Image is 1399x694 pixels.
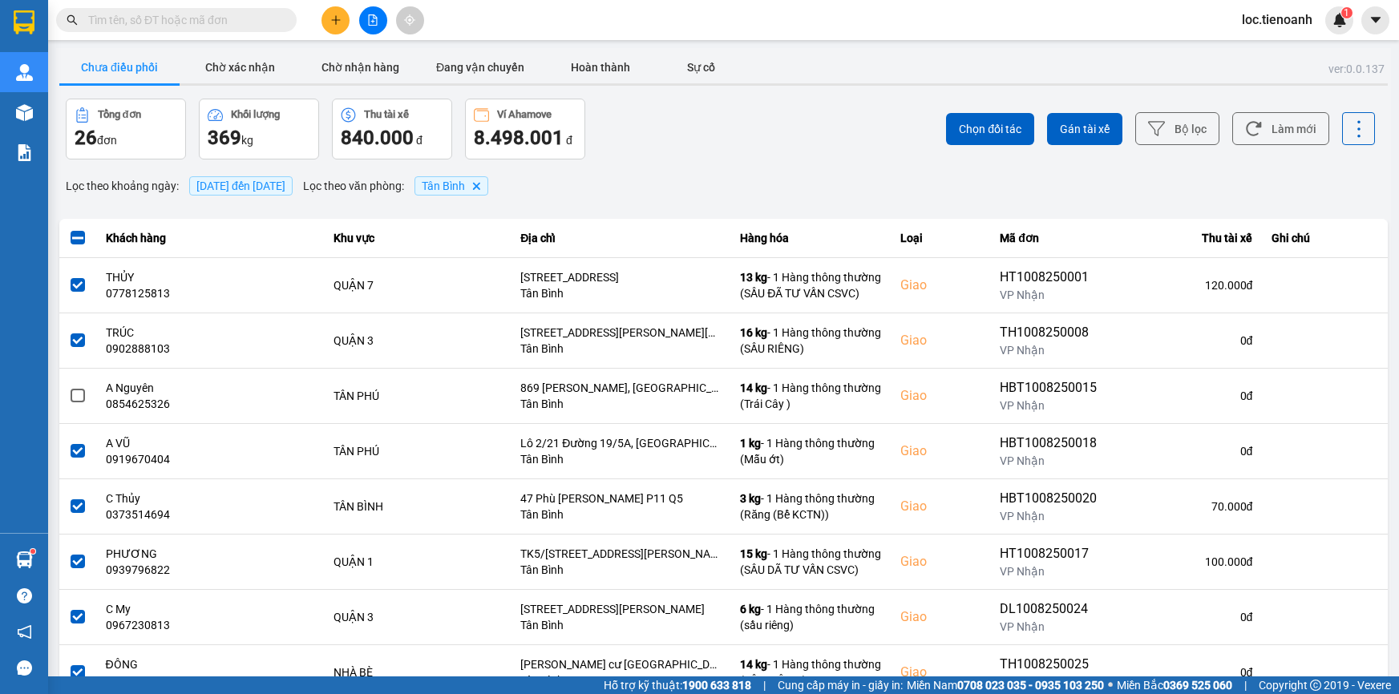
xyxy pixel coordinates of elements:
[511,219,730,258] th: Địa chỉ
[465,99,585,159] button: Ví Ahamove8.498.001 đ
[106,656,315,672] div: ĐÔNG
[75,125,177,151] div: đơn
[106,451,315,467] div: 0919670404
[900,386,981,406] div: Giao
[1120,333,1252,349] div: 0 đ
[30,549,35,554] sup: 1
[1000,323,1101,342] div: TH1008250008
[1120,554,1252,570] div: 100.000 đ
[1000,508,1101,524] div: VP Nhận
[520,341,721,357] div: Tân Bình
[907,676,1104,694] span: Miền Nam
[740,546,881,578] div: - 1 Hàng thông thường (SẦU DÃ TƯ VẤN CSVC)
[1244,676,1247,694] span: |
[1361,6,1389,34] button: caret-down
[1232,112,1329,145] button: Làm mới
[990,219,1110,258] th: Mã đơn
[1344,7,1349,18] span: 1
[1120,664,1252,680] div: 0 đ
[740,601,881,633] div: - 1 Hàng thông thường (sầu riêng)
[1120,388,1252,404] div: 0 đ
[106,396,315,412] div: 0854625326
[1000,563,1101,579] div: VP Nhận
[17,660,32,676] span: message
[520,562,721,578] div: Tân Bình
[520,396,721,412] div: Tân Bình
[520,451,721,467] div: Tân Bình
[16,144,33,161] img: solution-icon
[341,125,443,151] div: đ
[740,437,761,450] span: 1 kg
[1000,619,1101,635] div: VP Nhận
[14,10,34,34] img: logo-vxr
[334,609,501,625] div: QUẬN 3
[106,506,315,523] div: 0373514694
[324,219,511,258] th: Khu vực
[1120,277,1252,293] div: 120.000 đ
[740,492,761,505] span: 3 kg
[740,269,881,301] div: - 1 Hàng thông thường (SẦU ĐÃ TƯ VẤN CSVC)
[1000,453,1101,469] div: VP Nhận
[420,51,540,83] button: Đang vận chuyển
[520,325,721,341] div: [STREET_ADDRESS][PERSON_NAME][PERSON_NAME]
[106,325,315,341] div: TRÚC
[740,547,767,560] span: 15 kg
[740,656,881,688] div: - 1 Hàng thông thường (SẦU RIÊNG )
[396,6,424,34] button: aim
[1000,434,1101,453] div: HBT1008250018
[330,14,342,26] span: plus
[1108,682,1113,688] span: ⚪️
[180,51,300,83] button: Chờ xác nhận
[66,99,186,159] button: Tổng đơn26đơn
[730,219,891,258] th: Hàng hóa
[422,180,465,192] span: Tân Bình
[334,277,501,293] div: QUẬN 7
[359,6,387,34] button: file-add
[106,562,315,578] div: 0939796822
[520,506,721,523] div: Tân Bình
[321,6,350,34] button: plus
[1000,268,1101,287] div: HT1008250001
[88,11,277,29] input: Tìm tên, số ĐT hoặc mã đơn
[900,497,981,516] div: Giao
[740,325,881,357] div: - 1 Hàng thông thường (SẦU RIÊNG)
[404,14,415,26] span: aim
[1369,13,1383,27] span: caret-down
[106,269,315,285] div: THỦY
[740,271,767,284] span: 13 kg
[231,109,280,120] div: Khối lượng
[341,127,414,149] span: 840.000
[364,109,409,120] div: Thu tài xế
[1229,10,1325,30] span: loc.tienoanh
[17,588,32,603] span: question-circle
[303,177,404,195] span: Lọc theo văn phòng :
[778,676,903,694] span: Cung cấp máy in - giấy in:
[334,333,501,349] div: QUẬN 3
[900,552,981,571] div: Giao
[900,607,981,627] div: Giao
[98,109,141,120] div: Tổng đơn
[67,14,78,26] span: search
[1117,676,1232,694] span: Miền Bắc
[474,125,576,151] div: đ
[106,435,315,451] div: A VŨ
[497,109,552,120] div: Ví Ahamove
[189,176,293,196] span: [DATE] đến [DATE]
[106,285,315,301] div: 0778125813
[208,127,241,149] span: 369
[16,64,33,81] img: warehouse-icon
[334,388,501,404] div: TÂN PHÚ
[740,603,761,615] span: 6 kg
[520,285,721,301] div: Tân Bình
[520,617,721,633] div: Tân Bình
[900,276,981,295] div: Giao
[474,127,564,149] span: 8.498.001
[334,498,501,514] div: TÂN BÌNH
[196,180,285,192] span: 11/08/2025 đến 11/08/2025
[1000,599,1101,619] div: DL1008250024
[946,113,1034,145] button: Chọn đối tác
[740,658,767,671] span: 14 kg
[1332,13,1347,27] img: icon-new-feature
[520,601,721,617] div: [STREET_ADDRESS][PERSON_NAME]
[1000,674,1101,690] div: VP Nhận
